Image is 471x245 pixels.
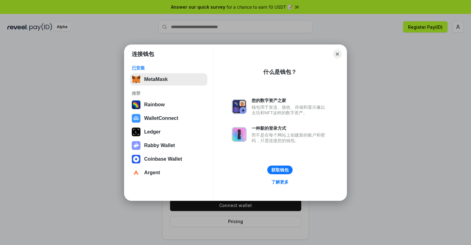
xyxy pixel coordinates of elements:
div: Coinbase Wallet [144,156,182,162]
button: Ledger [130,126,207,138]
div: 而不是在每个网站上创建新的账户和密码，只需连接您的钱包。 [252,132,328,143]
div: MetaMask [144,77,168,82]
img: svg+xml,%3Csvg%20xmlns%3D%22http%3A%2F%2Fwww.w3.org%2F2000%2Fsvg%22%20fill%3D%22none%22%20viewBox... [132,141,140,150]
img: svg+xml,%3Csvg%20xmlns%3D%22http%3A%2F%2Fwww.w3.org%2F2000%2Fsvg%22%20width%3D%2228%22%20height%3... [132,128,140,136]
button: Coinbase Wallet [130,153,207,165]
button: Argent [130,167,207,179]
div: 什么是钱包？ [263,68,297,76]
div: 了解更多 [271,179,289,185]
button: Close [333,50,342,58]
div: 钱包用于发送、接收、存储和显示像以太坊和NFT这样的数字资产。 [252,104,328,116]
div: 已安装 [132,65,206,71]
img: svg+xml,%3Csvg%20fill%3D%22none%22%20height%3D%2233%22%20viewBox%3D%220%200%2035%2033%22%20width%... [132,75,140,84]
img: svg+xml,%3Csvg%20xmlns%3D%22http%3A%2F%2Fwww.w3.org%2F2000%2Fsvg%22%20fill%3D%22none%22%20viewBox... [232,99,247,114]
button: WalletConnect [130,112,207,125]
div: Rainbow [144,102,165,108]
a: 了解更多 [268,178,292,186]
div: Argent [144,170,160,175]
div: Ledger [144,129,160,135]
div: 获取钱包 [271,167,289,173]
h1: 连接钱包 [132,50,154,58]
div: Rabby Wallet [144,143,175,148]
div: WalletConnect [144,116,178,121]
button: Rainbow [130,99,207,111]
img: svg+xml,%3Csvg%20xmlns%3D%22http%3A%2F%2Fwww.w3.org%2F2000%2Fsvg%22%20fill%3D%22none%22%20viewBox... [232,127,247,142]
div: 一种新的登录方式 [252,125,328,131]
img: svg+xml,%3Csvg%20width%3D%22120%22%20height%3D%22120%22%20viewBox%3D%220%200%20120%20120%22%20fil... [132,100,140,109]
img: svg+xml,%3Csvg%20width%3D%2228%22%20height%3D%2228%22%20viewBox%3D%220%200%2028%2028%22%20fill%3D... [132,114,140,123]
div: 您的数字资产之家 [252,98,328,103]
button: 获取钱包 [267,166,293,174]
img: svg+xml,%3Csvg%20width%3D%2228%22%20height%3D%2228%22%20viewBox%3D%220%200%2028%2028%22%20fill%3D... [132,155,140,163]
button: MetaMask [130,73,207,86]
div: 推荐 [132,91,206,96]
img: svg+xml,%3Csvg%20width%3D%2228%22%20height%3D%2228%22%20viewBox%3D%220%200%2028%2028%22%20fill%3D... [132,168,140,177]
button: Rabby Wallet [130,139,207,152]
